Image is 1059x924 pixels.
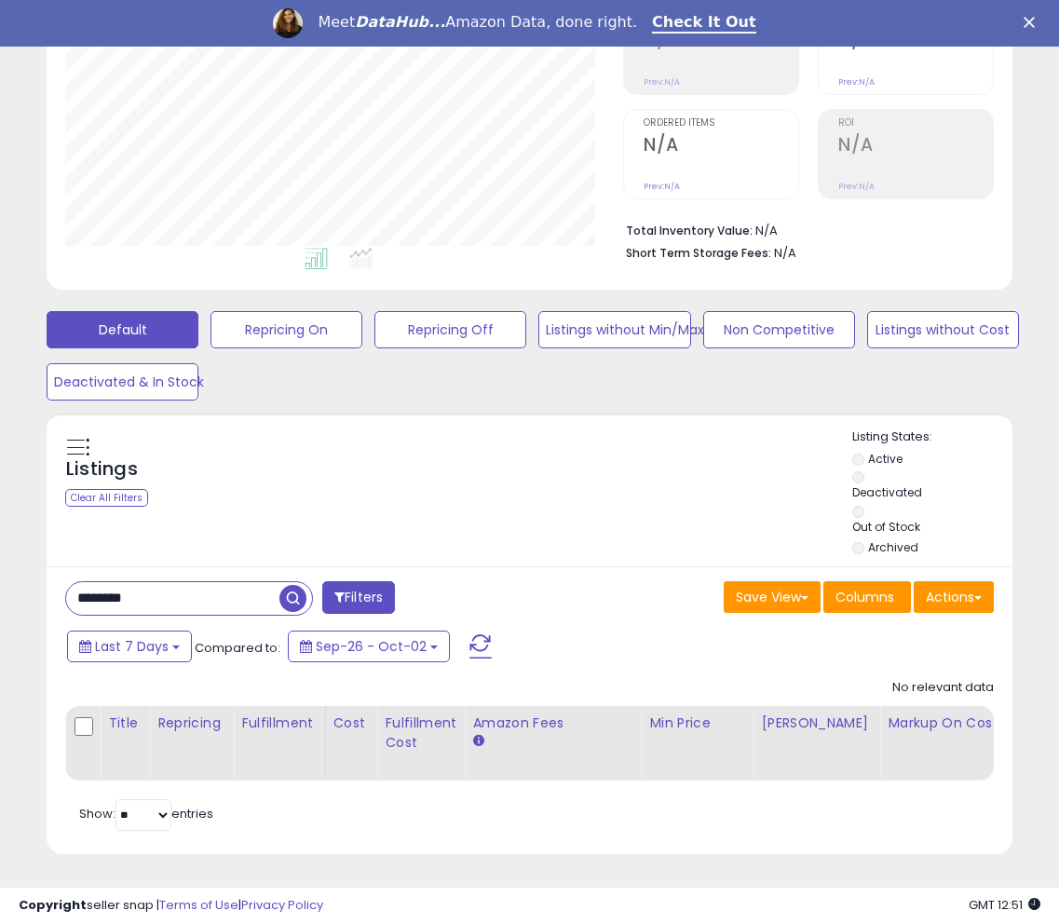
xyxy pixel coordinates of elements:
[19,896,87,914] strong: Copyright
[626,223,753,238] b: Total Inventory Value:
[19,897,323,915] div: seller snap | |
[159,896,238,914] a: Terms of Use
[210,311,362,348] button: Repricing On
[273,8,303,38] img: Profile image for Georgie
[472,713,633,733] div: Amazon Fees
[852,484,922,500] label: Deactivated
[888,713,1049,733] div: Markup on Cost
[626,245,771,261] b: Short Term Storage Fees:
[852,428,1012,446] p: Listing States:
[838,134,993,159] h2: N/A
[838,76,875,88] small: Prev: N/A
[79,805,213,822] span: Show: entries
[316,637,427,656] span: Sep-26 - Oct-02
[65,489,148,507] div: Clear All Filters
[914,581,994,613] button: Actions
[852,519,920,535] label: Out of Stock
[241,713,317,733] div: Fulfillment
[385,713,456,753] div: Fulfillment Cost
[892,679,994,697] div: No relevant data
[868,539,918,555] label: Archived
[67,631,192,662] button: Last 7 Days
[95,637,169,656] span: Last 7 Days
[838,118,993,129] span: ROI
[322,581,395,614] button: Filters
[724,581,821,613] button: Save View
[472,733,483,750] small: Amazon Fees.
[703,311,855,348] button: Non Competitive
[1024,17,1042,28] div: Close
[644,134,798,159] h2: N/A
[318,13,637,32] div: Meet Amazon Data, done right.
[374,311,526,348] button: Repricing Off
[649,713,745,733] div: Min Price
[108,713,142,733] div: Title
[66,456,138,482] h5: Listings
[644,181,680,192] small: Prev: N/A
[774,244,796,262] span: N/A
[838,181,875,192] small: Prev: N/A
[880,706,1057,781] th: The percentage added to the cost of goods (COGS) that forms the calculator for Min & Max prices.
[652,13,756,34] a: Check It Out
[644,76,680,88] small: Prev: N/A
[969,896,1040,914] span: 2025-10-10 12:51 GMT
[47,363,198,401] button: Deactivated & In Stock
[157,713,225,733] div: Repricing
[644,118,798,129] span: Ordered Items
[241,896,323,914] a: Privacy Policy
[867,311,1019,348] button: Listings without Cost
[333,713,370,733] div: Cost
[761,713,872,733] div: [PERSON_NAME]
[195,639,280,657] span: Compared to:
[626,218,980,240] li: N/A
[538,311,690,348] button: Listings without Min/Max
[868,451,903,467] label: Active
[835,588,894,606] span: Columns
[288,631,450,662] button: Sep-26 - Oct-02
[823,581,911,613] button: Columns
[355,13,445,31] i: DataHub...
[47,311,198,348] button: Default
